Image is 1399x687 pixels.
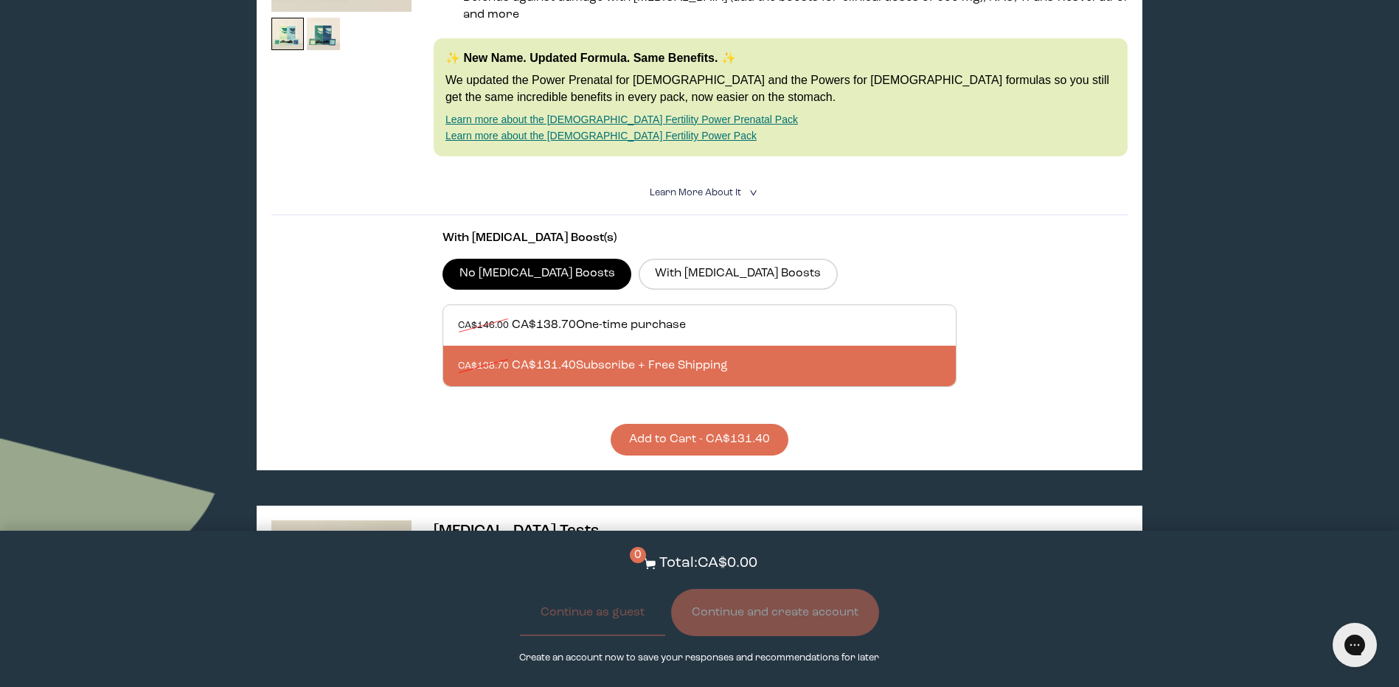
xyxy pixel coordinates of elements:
button: Continue as guest [520,589,665,636]
img: thumbnail image [271,18,305,51]
strong: ✨ New Name. Updated Formula. Same Benefits. ✨ [445,52,736,64]
span: Learn More About it [650,188,741,198]
i: < [745,189,759,197]
img: thumbnail image [271,520,412,660]
span: [MEDICAL_DATA] Tests [434,523,600,539]
span: 0 [630,547,646,563]
label: No [MEDICAL_DATA] Boosts [442,259,631,290]
p: Total: CA$0.00 [659,553,757,574]
p: Create an account now to save your responses and recommendations for later [519,651,879,665]
p: We updated the Power Prenatal for [DEMOGRAPHIC_DATA] and the Powers for [DEMOGRAPHIC_DATA] formul... [445,72,1116,105]
a: Learn more about the [DEMOGRAPHIC_DATA] Fertility Power Prenatal Pack [445,114,798,125]
iframe: Gorgias live chat messenger [1325,618,1384,672]
button: Add to Cart - CA$131.40 [611,424,788,456]
summary: Learn More About it < [650,186,749,200]
a: Learn more about the [DEMOGRAPHIC_DATA] Fertility Power Pack [445,130,757,142]
button: Continue and create account [671,589,879,636]
label: With [MEDICAL_DATA] Boosts [639,259,838,290]
p: With [MEDICAL_DATA] Boost(s) [442,230,957,247]
img: thumbnail image [307,18,340,51]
